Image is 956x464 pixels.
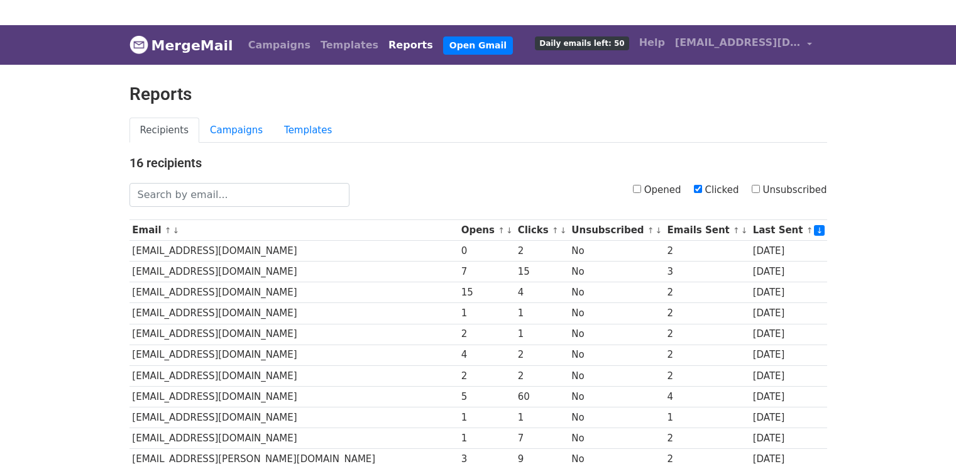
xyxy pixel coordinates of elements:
[733,226,740,235] a: ↑
[129,241,458,262] td: [EMAIL_ADDRESS][DOMAIN_NAME]
[806,226,813,235] a: ↑
[750,386,827,407] td: [DATE]
[750,365,827,386] td: [DATE]
[569,324,664,345] td: No
[750,324,827,345] td: [DATE]
[515,324,569,345] td: 1
[129,324,458,345] td: [EMAIL_ADDRESS][DOMAIN_NAME]
[129,220,458,241] th: Email
[569,241,664,262] td: No
[515,282,569,303] td: 4
[750,220,827,241] th: Last Sent
[458,303,515,324] td: 1
[443,36,513,55] a: Open Gmail
[664,220,750,241] th: Emails Sent
[664,241,750,262] td: 2
[664,345,750,365] td: 2
[535,36,629,50] span: Daily emails left: 50
[664,365,750,386] td: 2
[569,365,664,386] td: No
[458,262,515,282] td: 7
[165,226,172,235] a: ↑
[647,226,654,235] a: ↑
[694,185,702,193] input: Clicked
[129,303,458,324] td: [EMAIL_ADDRESS][DOMAIN_NAME]
[129,386,458,407] td: [EMAIL_ADDRESS][DOMAIN_NAME]
[569,220,664,241] th: Unsubscribed
[634,30,670,55] a: Help
[129,262,458,282] td: [EMAIL_ADDRESS][DOMAIN_NAME]
[569,282,664,303] td: No
[199,118,273,143] a: Campaigns
[750,282,827,303] td: [DATE]
[515,220,569,241] th: Clicks
[560,226,567,235] a: ↓
[664,428,750,449] td: 2
[316,33,383,58] a: Templates
[569,428,664,449] td: No
[515,241,569,262] td: 2
[750,407,827,428] td: [DATE]
[664,407,750,428] td: 1
[498,226,505,235] a: ↑
[752,183,827,197] label: Unsubscribed
[129,365,458,386] td: [EMAIL_ADDRESS][DOMAIN_NAME]
[515,303,569,324] td: 1
[664,324,750,345] td: 2
[458,386,515,407] td: 5
[515,386,569,407] td: 60
[664,303,750,324] td: 2
[515,262,569,282] td: 15
[129,84,827,105] h2: Reports
[569,303,664,324] td: No
[458,407,515,428] td: 1
[694,183,739,197] label: Clicked
[129,183,349,207] input: Search by email...
[129,155,827,170] h4: 16 recipients
[273,118,343,143] a: Templates
[515,345,569,365] td: 2
[664,386,750,407] td: 4
[173,226,180,235] a: ↓
[752,185,760,193] input: Unsubscribed
[129,32,233,58] a: MergeMail
[129,35,148,54] img: MergeMail logo
[458,282,515,303] td: 15
[814,225,825,236] a: ↓
[129,407,458,428] td: [EMAIL_ADDRESS][DOMAIN_NAME]
[664,262,750,282] td: 3
[515,365,569,386] td: 2
[530,30,634,55] a: Daily emails left: 50
[750,241,827,262] td: [DATE]
[633,183,681,197] label: Opened
[458,428,515,449] td: 1
[569,407,664,428] td: No
[552,226,559,235] a: ↑
[129,345,458,365] td: [EMAIL_ADDRESS][DOMAIN_NAME]
[129,282,458,303] td: [EMAIL_ADDRESS][DOMAIN_NAME]
[569,345,664,365] td: No
[458,345,515,365] td: 4
[750,262,827,282] td: [DATE]
[515,407,569,428] td: 1
[675,35,801,50] span: [EMAIL_ADDRESS][DOMAIN_NAME]
[750,303,827,324] td: [DATE]
[664,282,750,303] td: 2
[515,428,569,449] td: 7
[750,345,827,365] td: [DATE]
[750,428,827,449] td: [DATE]
[670,30,817,60] a: [EMAIL_ADDRESS][DOMAIN_NAME]
[243,33,316,58] a: Campaigns
[458,241,515,262] td: 0
[741,226,748,235] a: ↓
[569,386,664,407] td: No
[383,33,438,58] a: Reports
[506,226,513,235] a: ↓
[129,118,200,143] a: Recipients
[656,226,662,235] a: ↓
[633,185,641,193] input: Opened
[458,365,515,386] td: 2
[458,220,515,241] th: Opens
[569,262,664,282] td: No
[129,428,458,449] td: [EMAIL_ADDRESS][DOMAIN_NAME]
